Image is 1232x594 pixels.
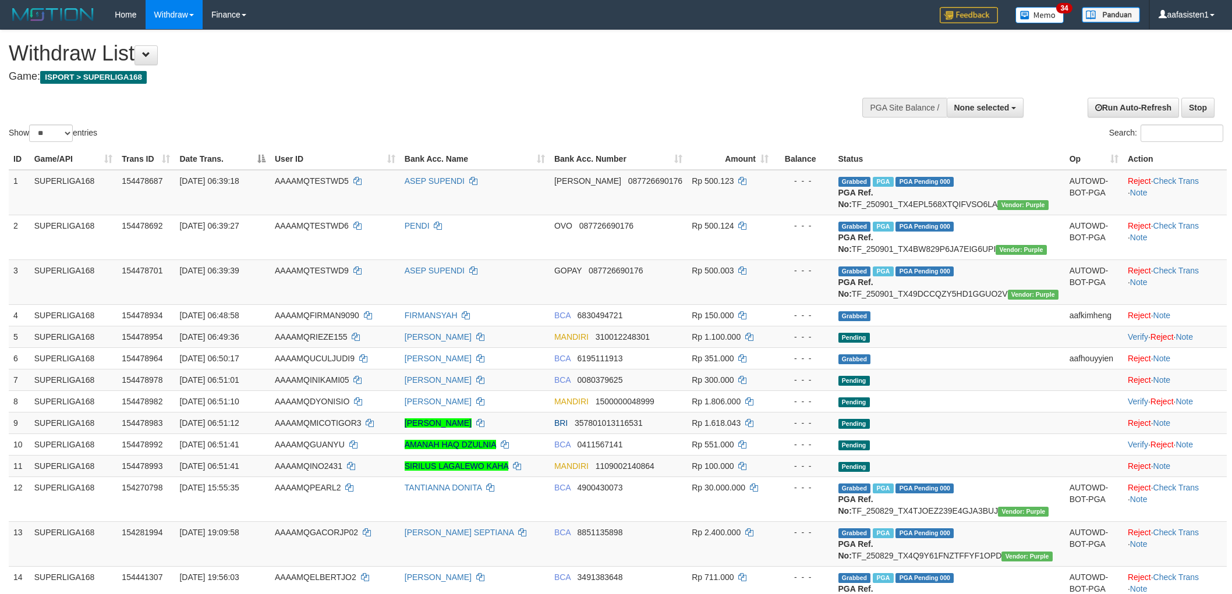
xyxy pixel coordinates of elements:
span: AAAAMQFIRMAN9090 [275,311,359,320]
a: Reject [1150,332,1174,342]
td: · · [1123,476,1227,521]
td: AUTOWD-BOT-PGA [1065,170,1123,215]
div: - - - [778,175,829,187]
span: Rp 2.400.000 [692,528,741,537]
span: [DATE] 19:09:58 [179,528,239,537]
span: Rp 1.100.000 [692,332,741,342]
span: Vendor URL: https://trx4.1velocity.biz [1001,552,1052,561]
a: TANTIANNA DONITA [405,483,482,492]
span: Marked by aafnonsreyleab [873,528,893,538]
div: - - - [778,571,829,583]
a: Note [1176,332,1193,342]
button: None selected [947,98,1024,118]
span: Rp 150.000 [692,311,734,320]
span: 34 [1056,3,1072,13]
div: - - - [778,527,829,538]
a: Reject [1128,461,1151,471]
td: 7 [9,369,30,390]
td: TF_250901_TX4EPL568XTQIFVSO6LA [834,170,1065,215]
div: - - - [778,396,829,407]
span: 154478964 [122,354,162,363]
span: GOPAY [554,266,582,275]
a: Reject [1128,354,1151,363]
span: AAAAMQUCULJUDI9 [275,354,355,363]
a: Reject [1128,483,1151,492]
span: AAAAMQPEARL2 [275,483,341,492]
span: Vendor URL: https://trx4.1velocity.biz [1008,290,1058,300]
span: Pending [838,333,870,343]
td: SUPERLIGA168 [30,433,118,455]
span: Rp 351.000 [692,354,734,363]
span: AAAAMQELBERTJO2 [275,572,356,582]
span: AAAAMQTESTWD6 [275,221,349,230]
td: 5 [9,326,30,347]
span: Marked by aafmaleo [873,483,893,493]
a: Note [1130,539,1148,549]
td: TF_250901_TX4BW829P6JA7EIG6UPI [834,215,1065,259]
span: Grabbed [838,528,871,538]
span: Rp 711.000 [692,572,734,582]
th: ID [9,148,30,170]
th: Action [1123,148,1227,170]
a: Note [1153,354,1171,363]
select: Showentries [29,125,73,142]
td: · · [1123,170,1227,215]
td: SUPERLIGA168 [30,521,118,566]
img: Feedback.jpg [940,7,998,23]
span: AAAAMQGUANYU [275,440,345,449]
a: Check Trans [1153,572,1199,582]
span: AAAAMQRIEZE155 [275,332,348,342]
td: 9 [9,412,30,433]
a: Stop [1181,98,1215,118]
a: [PERSON_NAME] [405,375,472,385]
th: Balance [773,148,833,170]
span: Pending [838,440,870,450]
a: Reject [1150,440,1174,449]
a: FIRMANSYAH [405,311,458,320]
span: Copy 087726690176 to clipboard [579,221,633,230]
div: - - - [778,265,829,276]
th: Amount: activate to sort column ascending [687,148,773,170]
span: AAAAMQINIKAMI05 [275,375,349,385]
a: Note [1176,440,1193,449]
a: Reject [1150,397,1174,406]
span: BCA [554,528,571,537]
span: Copy 310012248301 to clipboard [596,332,650,342]
a: Run Auto-Refresh [1088,98,1179,118]
span: Copy 8851135898 to clipboard [578,528,623,537]
div: - - - [778,460,829,472]
span: Copy 1109002140864 to clipboard [596,461,654,471]
span: [DATE] 19:56:03 [179,572,239,582]
a: [PERSON_NAME] [405,332,472,342]
td: 4 [9,304,30,326]
td: SUPERLIGA168 [30,304,118,326]
a: Check Trans [1153,221,1199,230]
span: Pending [838,462,870,472]
span: Copy 0080379625 to clipboard [578,375,623,385]
b: PGA Ref. No: [838,233,873,254]
a: Verify [1128,397,1148,406]
span: Pending [838,397,870,407]
span: Pending [838,419,870,429]
a: Reject [1128,572,1151,582]
span: PGA Pending [895,222,954,232]
span: AAAAMQMICOTIGOR3 [275,418,362,428]
td: SUPERLIGA168 [30,455,118,476]
td: aafhouyyien [1065,347,1123,369]
div: - - - [778,439,829,450]
span: Rp 500.124 [692,221,734,230]
a: Check Trans [1153,483,1199,492]
span: Marked by aafmaleo [873,177,893,187]
a: Reject [1128,176,1151,186]
span: Grabbed [838,311,871,321]
a: [PERSON_NAME] SEPTIANA [405,528,514,537]
td: TF_250829_TX4Q9Y61FNZTFFYF1OPD [834,521,1065,566]
span: Copy 087726690176 to clipboard [589,266,643,275]
th: User ID: activate to sort column ascending [270,148,400,170]
td: 13 [9,521,30,566]
a: Note [1153,375,1171,385]
td: TF_250829_TX4TJOEZ239E4GJA3BUJ [834,476,1065,521]
span: [DATE] 06:51:41 [179,440,239,449]
span: MANDIRI [554,397,589,406]
h1: Withdraw List [9,42,810,65]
